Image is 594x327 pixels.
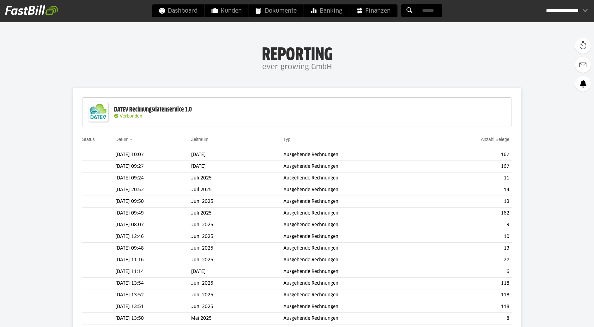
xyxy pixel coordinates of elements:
td: Ausgehende Rechnungen [283,313,429,324]
td: 167 [429,161,512,173]
td: [DATE] [191,266,283,278]
a: Status [82,137,95,142]
td: Ausgehende Rechnungen [283,254,429,266]
td: 10 [429,231,512,243]
td: 13 [429,196,512,208]
td: 118 [429,289,512,301]
td: Ausgehende Rechnungen [283,208,429,219]
td: Juni 2025 [191,243,283,254]
span: Verbunden [120,114,142,118]
a: Anzahl Belege [481,137,509,142]
td: [DATE] 13:52 [115,289,191,301]
td: [DATE] 13:51 [115,301,191,313]
td: [DATE] 12:46 [115,231,191,243]
td: [DATE] 09:24 [115,173,191,184]
td: [DATE] 11:16 [115,254,191,266]
td: Ausgehende Rechnungen [283,289,429,301]
a: Kunden [205,4,249,17]
td: Ausgehende Rechnungen [283,184,429,196]
td: [DATE] 10:07 [115,149,191,161]
td: Ausgehende Rechnungen [283,196,429,208]
td: Ausgehende Rechnungen [283,149,429,161]
a: Typ [283,137,291,142]
td: 8 [429,313,512,324]
td: Ausgehende Rechnungen [283,173,429,184]
span: Banking [311,4,342,17]
a: Banking [304,4,349,17]
td: Juli 2025 [191,208,283,219]
td: Juni 2025 [191,278,283,289]
td: Juni 2025 [191,301,283,313]
td: Ausgehende Rechnungen [283,161,429,173]
td: Ausgehende Rechnungen [283,231,429,243]
img: DATEV-Datenservice Logo [86,99,111,124]
td: Juli 2025 [191,184,283,196]
td: 118 [429,278,512,289]
a: Finanzen [349,4,397,17]
td: [DATE] 08:07 [115,219,191,231]
a: Dashboard [152,4,204,17]
span: Dokumente [256,4,297,17]
td: 27 [429,254,512,266]
h1: Reporting [63,45,531,61]
td: [DATE] 09:27 [115,161,191,173]
td: Mai 2025 [191,313,283,324]
td: [DATE] 13:54 [115,278,191,289]
td: [DATE] 09:49 [115,208,191,219]
span: Dashboard [159,4,197,17]
td: [DATE] 11:14 [115,266,191,278]
td: 9 [429,219,512,231]
img: fastbill_logo_white.png [5,5,58,15]
td: [DATE] 13:50 [115,313,191,324]
td: Juni 2025 [191,219,283,231]
a: Dokumente [249,4,304,17]
img: sort_desc.gif [130,139,134,140]
td: [DATE] 20:52 [115,184,191,196]
td: Ausgehende Rechnungen [283,301,429,313]
span: Finanzen [356,4,391,17]
td: 162 [429,208,512,219]
td: 13 [429,243,512,254]
td: Juni 2025 [191,231,283,243]
iframe: Öffnet ein Widget, in dem Sie weitere Informationen finden [545,308,588,324]
td: 118 [429,301,512,313]
span: Kunden [212,4,242,17]
td: 167 [429,149,512,161]
td: Juli 2025 [191,173,283,184]
td: [DATE] [191,161,283,173]
td: Juni 2025 [191,196,283,208]
td: Juni 2025 [191,289,283,301]
a: Zeitraum [191,137,209,142]
td: 6 [429,266,512,278]
div: DATEV Rechnungsdatenservice 1.0 [114,106,192,114]
td: 14 [429,184,512,196]
a: Datum [115,137,128,142]
td: [DATE] [191,149,283,161]
td: 11 [429,173,512,184]
td: [DATE] 09:50 [115,196,191,208]
td: Ausgehende Rechnungen [283,219,429,231]
td: Ausgehende Rechnungen [283,243,429,254]
td: Juni 2025 [191,254,283,266]
td: Ausgehende Rechnungen [283,266,429,278]
td: [DATE] 09:48 [115,243,191,254]
td: Ausgehende Rechnungen [283,278,429,289]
